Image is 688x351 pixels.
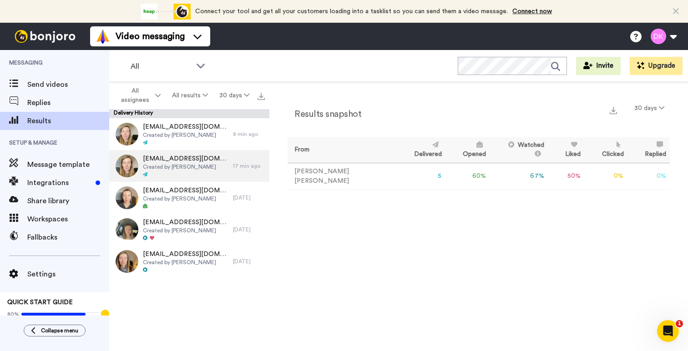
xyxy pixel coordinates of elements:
[109,109,269,118] div: Delivery History
[27,269,109,280] span: Settings
[27,196,109,206] span: Share library
[657,320,679,342] iframe: Intercom live chat
[143,195,228,202] span: Created by [PERSON_NAME]
[27,97,109,108] span: Replies
[143,163,228,170] span: Created by [PERSON_NAME]
[101,310,109,318] div: Tooltip anchor
[195,8,508,15] span: Connect your tool and get all your customers loading into a tasklist so you can send them a video...
[584,163,627,190] td: 0 %
[116,30,185,43] span: Video messaging
[610,107,617,114] img: export.svg
[7,299,73,306] span: QUICK START GUIDE
[41,327,78,334] span: Collapse menu
[233,226,265,233] div: [DATE]
[143,250,228,259] span: [EMAIL_ADDRESS][DOMAIN_NAME]
[445,163,490,190] td: 60 %
[233,162,265,170] div: 17 min ago
[111,83,167,108] button: All assignees
[11,30,79,43] img: bj-logo-header-white.svg
[548,163,584,190] td: 50 %
[27,214,109,225] span: Workspaces
[24,325,86,336] button: Collapse menu
[490,137,548,163] th: Watched
[167,87,214,104] button: All results
[116,155,138,177] img: 9a6b456b-b89f-4797-a8f6-032a18af2b9c-thumb.jpg
[116,186,138,209] img: 1223dd7b-ed39-46a6-9f9d-d1cdd6de24ce-thumb.jpg
[27,177,92,188] span: Integrations
[445,137,490,163] th: Opened
[27,79,109,90] span: Send videos
[676,320,683,327] span: 1
[490,163,548,190] td: 67 %
[116,86,153,105] span: All assignees
[258,93,265,100] img: export.svg
[141,4,191,20] div: animation
[143,154,228,163] span: [EMAIL_ADDRESS][DOMAIN_NAME]
[27,115,109,126] span: Results
[109,182,269,214] a: [EMAIL_ADDRESS][DOMAIN_NAME]Created by [PERSON_NAME][DATE]
[143,131,228,139] span: Created by [PERSON_NAME]
[27,159,109,170] span: Message template
[396,163,445,190] td: 5
[233,258,265,265] div: [DATE]
[288,109,361,119] h2: Results snapshot
[116,250,138,273] img: db27f587-cf02-479c-9adf-e1127af2b45e-thumb.jpg
[629,100,670,116] button: 30 days
[396,137,445,163] th: Delivered
[143,259,228,266] span: Created by [PERSON_NAME]
[27,232,109,243] span: Fallbacks
[584,137,627,163] th: Clicked
[627,163,670,190] td: 0 %
[255,89,268,102] button: Export all results that match these filters now.
[233,194,265,201] div: [DATE]
[576,57,621,75] button: Invite
[143,122,228,131] span: [EMAIL_ADDRESS][DOMAIN_NAME]
[627,137,670,163] th: Replied
[109,150,269,182] a: [EMAIL_ADDRESS][DOMAIN_NAME]Created by [PERSON_NAME]17 min ago
[607,103,620,116] button: Export a summary of each team member’s results that match this filter now.
[116,123,138,145] img: df5641ce-c525-4491-8930-b584bf572b13-thumb.jpg
[233,130,265,138] div: 8 min ago
[96,29,110,44] img: vm-color.svg
[143,186,228,195] span: [EMAIL_ADDRESS][DOMAIN_NAME]
[213,87,255,104] button: 30 days
[548,137,584,163] th: Liked
[288,137,396,163] th: From
[109,246,269,277] a: [EMAIL_ADDRESS][DOMAIN_NAME]Created by [PERSON_NAME][DATE]
[143,218,228,227] span: [EMAIL_ADDRESS][DOMAIN_NAME]
[7,311,19,318] span: 80%
[109,214,269,246] a: [EMAIL_ADDRESS][DOMAIN_NAME]Created by [PERSON_NAME][DATE]
[512,8,552,15] a: Connect now
[131,61,192,72] span: All
[109,118,269,150] a: [EMAIL_ADDRESS][DOMAIN_NAME]Created by [PERSON_NAME]8 min ago
[116,218,138,241] img: 81275b7d-7302-451f-9955-3c376daaa060-thumb.jpg
[288,163,396,190] td: [PERSON_NAME] [PERSON_NAME]
[143,227,228,234] span: Created by [PERSON_NAME]
[630,57,683,75] button: Upgrade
